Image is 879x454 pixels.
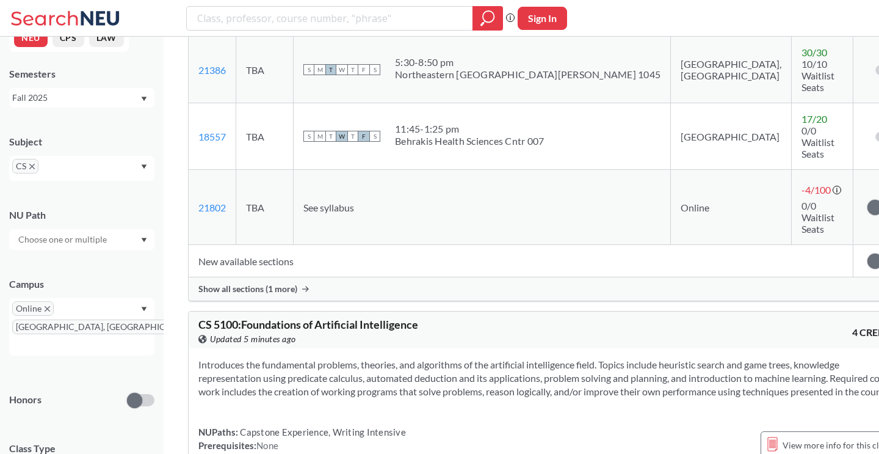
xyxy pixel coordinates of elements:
[671,37,792,103] td: [GEOGRAPHIC_DATA], [GEOGRAPHIC_DATA]
[9,135,154,148] div: Subject
[12,232,115,247] input: Choose one or multiple
[358,64,369,75] span: F
[236,103,294,170] td: TBA
[395,56,660,68] div: 5:30 - 8:50 pm
[801,200,834,235] span: 0/0 Waitlist Seats
[12,320,206,334] span: [GEOGRAPHIC_DATA], [GEOGRAPHIC_DATA]X to remove pill
[141,97,147,101] svg: Dropdown arrow
[314,131,325,142] span: M
[9,277,154,291] div: Campus
[395,123,544,135] div: 11:45 - 1:25 pm
[141,238,147,243] svg: Dropdown arrow
[801,46,827,58] span: 30 / 30
[395,135,544,147] div: Behrakis Health Sciences Cntr 007
[14,29,48,47] button: NEU
[12,159,38,174] span: CSX to remove pill
[198,318,418,331] span: CS 5100 : Foundations of Artificial Intelligence
[236,170,294,245] td: TBA
[9,229,154,250] div: Dropdown arrow
[189,245,853,277] td: New available sections
[141,307,147,312] svg: Dropdown arrow
[196,8,464,29] input: Class, professor, course number, "phrase"
[303,131,314,142] span: S
[141,164,147,169] svg: Dropdown arrow
[210,332,296,346] span: Updated 5 minutes ago
[9,208,154,222] div: NU Path
[358,131,369,142] span: F
[9,393,42,407] p: Honors
[369,131,380,142] span: S
[671,170,792,245] td: Online
[236,37,294,103] td: TBA
[671,103,792,170] td: [GEOGRAPHIC_DATA]
[9,298,154,356] div: OnlineX to remove pill[GEOGRAPHIC_DATA], [GEOGRAPHIC_DATA]X to remove pillDropdown arrow
[347,64,358,75] span: T
[325,64,336,75] span: T
[801,125,834,159] span: 0/0 Waitlist Seats
[518,7,567,30] button: Sign In
[45,306,50,312] svg: X to remove pill
[336,131,347,142] span: W
[238,427,406,438] span: Capstone Experience, Writing Intensive
[12,301,54,316] span: OnlineX to remove pill
[347,131,358,142] span: T
[9,156,154,181] div: CSX to remove pillDropdown arrow
[801,58,834,93] span: 10/10 Waitlist Seats
[198,64,226,76] a: 21386
[303,202,354,213] span: See syllabus
[480,10,495,27] svg: magnifying glass
[198,284,297,295] span: Show all sections (1 more)
[29,164,35,169] svg: X to remove pill
[52,29,84,47] button: CPS
[9,88,154,108] div: Fall 2025Dropdown arrow
[325,131,336,142] span: T
[801,184,831,196] span: -4 / 100
[9,67,154,81] div: Semesters
[336,64,347,75] span: W
[801,113,827,125] span: 17 / 20
[303,64,314,75] span: S
[314,64,325,75] span: M
[198,131,226,142] a: 18557
[472,6,503,31] div: magnifying glass
[89,29,124,47] button: LAW
[256,440,278,451] span: None
[395,68,660,81] div: Northeastern [GEOGRAPHIC_DATA][PERSON_NAME] 1045
[369,64,380,75] span: S
[12,91,140,104] div: Fall 2025
[198,202,226,213] a: 21802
